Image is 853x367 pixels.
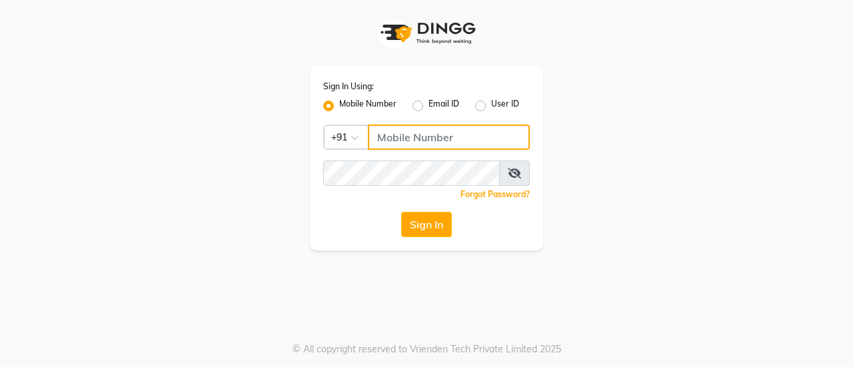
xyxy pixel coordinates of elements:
a: Forgot Password? [460,189,530,199]
label: Mobile Number [339,98,397,114]
button: Sign In [401,212,452,237]
img: logo1.svg [373,13,480,53]
label: Email ID [428,98,459,114]
input: Username [323,161,500,186]
input: Username [368,125,530,150]
label: User ID [491,98,519,114]
label: Sign In Using: [323,81,374,93]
